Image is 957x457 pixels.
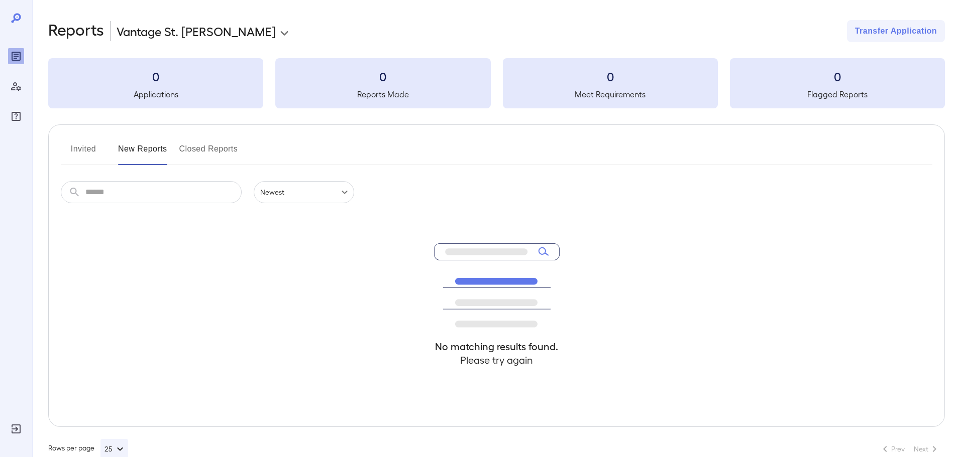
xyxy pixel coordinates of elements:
div: Log Out [8,421,24,437]
div: Reports [8,48,24,64]
h3: 0 [503,68,718,84]
h5: Reports Made [275,88,490,100]
button: New Reports [118,141,167,165]
h2: Reports [48,20,104,42]
h5: Applications [48,88,263,100]
div: Manage Users [8,78,24,94]
p: Vantage St. [PERSON_NAME] [117,23,276,39]
button: Invited [61,141,106,165]
h5: Meet Requirements [503,88,718,100]
div: Newest [254,181,354,203]
div: FAQ [8,108,24,124]
h3: 0 [275,68,490,84]
h4: Please try again [434,353,560,367]
h3: 0 [730,68,945,84]
summary: 0Applications0Reports Made0Meet Requirements0Flagged Reports [48,58,945,108]
button: Closed Reports [179,141,238,165]
h4: No matching results found. [434,340,560,353]
nav: pagination navigation [875,441,945,457]
h5: Flagged Reports [730,88,945,100]
button: Transfer Application [847,20,945,42]
h3: 0 [48,68,263,84]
